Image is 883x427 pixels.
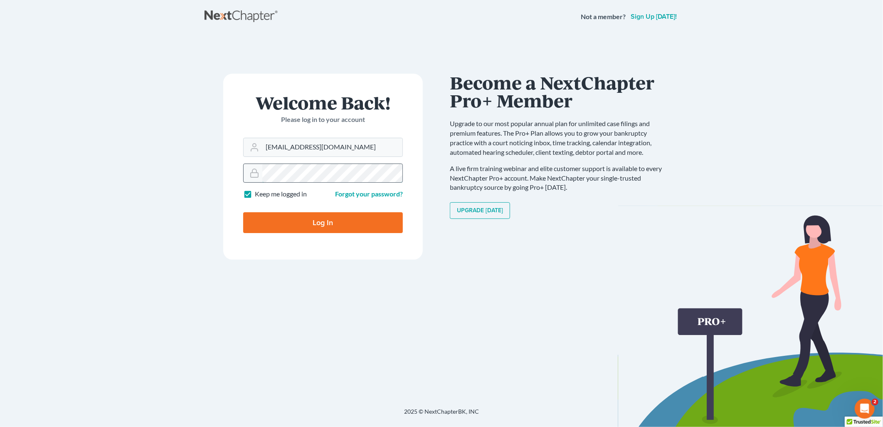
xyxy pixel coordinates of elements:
input: Email Address [262,138,402,156]
strong: Not a member? [581,12,626,22]
div: 2025 © NextChapterBK, INC [205,407,678,422]
p: Upgrade to our most popular annual plan for unlimited case filings and premium features. The Pro+... [450,119,670,157]
input: Log In [243,212,403,233]
p: Please log in to your account [243,115,403,124]
a: Upgrade [DATE] [450,202,510,219]
h1: Become a NextChapter Pro+ Member [450,74,670,109]
span: 2 [872,399,878,405]
h1: Welcome Back! [243,94,403,112]
p: A live firm training webinar and elite customer support is available to every NextChapter Pro+ ac... [450,164,670,193]
label: Keep me logged in [255,189,307,199]
iframe: Intercom live chat [855,399,875,419]
a: Sign up [DATE]! [629,13,678,20]
a: Forgot your password? [335,190,403,198]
